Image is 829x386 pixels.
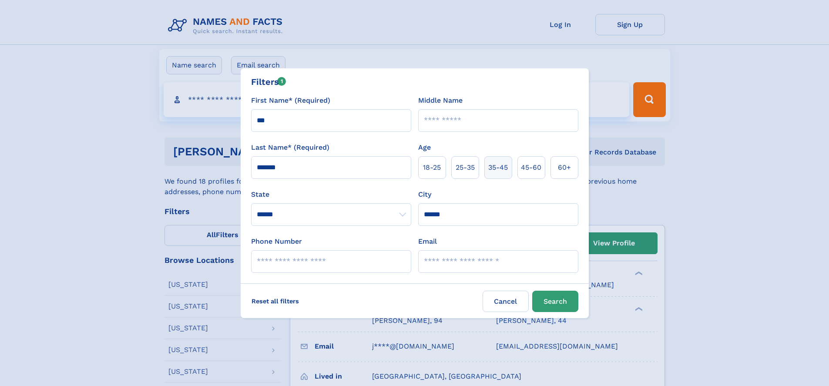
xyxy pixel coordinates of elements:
span: 35‑45 [488,162,508,173]
span: 18‑25 [423,162,441,173]
span: 45‑60 [521,162,541,173]
span: 60+ [558,162,571,173]
label: Email [418,236,437,247]
button: Search [532,291,578,312]
label: Last Name* (Required) [251,142,329,153]
label: Middle Name [418,95,463,106]
div: Filters [251,75,286,88]
span: 25‑35 [456,162,475,173]
label: First Name* (Required) [251,95,330,106]
label: Age [418,142,431,153]
label: State [251,189,411,200]
label: Phone Number [251,236,302,247]
label: Cancel [483,291,529,312]
label: Reset all filters [246,291,305,312]
label: City [418,189,431,200]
